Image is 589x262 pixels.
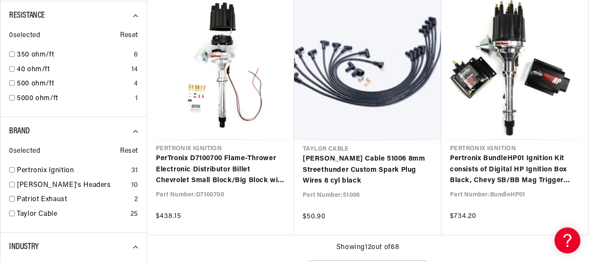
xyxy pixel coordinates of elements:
div: 25 [130,209,138,220]
a: [PERSON_NAME]'s Headers [17,180,128,191]
div: 1 [135,93,138,104]
span: 0 selected [9,146,40,157]
div: 10 [131,180,138,191]
a: [PERSON_NAME] Cable 51006 8mm Streethunder Custom Spark Plug Wires 8 cyl black [303,154,433,187]
span: Brand [9,127,30,136]
span: Industry [9,243,39,251]
span: Showing 12 out of 68 [336,242,399,253]
a: PerTronix D7100700 Flame-Thrower Electronic Distributor Billet Chevrolet Small Block/Big Block wi... [156,153,285,186]
div: 6 [134,50,138,61]
a: Pertronix Ignition [17,165,128,177]
div: 2 [134,194,138,205]
a: 5000 ohm/ft [17,93,132,104]
a: 500 ohm/ft [17,79,130,90]
div: 14 [131,64,138,76]
a: 350 ohm/ft [17,50,130,61]
a: Pertronix BundleHP01 Ignition Kit consists of Digital HP Ignition Box Black, Chevy SB/BB Mag Trig... [450,153,579,186]
span: Reset [120,30,138,41]
a: Taylor Cable [17,209,127,220]
a: 40 ohm/ft [17,64,128,76]
div: 4 [134,79,138,90]
span: 0 selected [9,30,40,41]
a: Patriot Exhaust [17,194,131,205]
span: Resistance [9,11,45,20]
span: Reset [120,146,138,157]
div: 31 [131,165,138,177]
